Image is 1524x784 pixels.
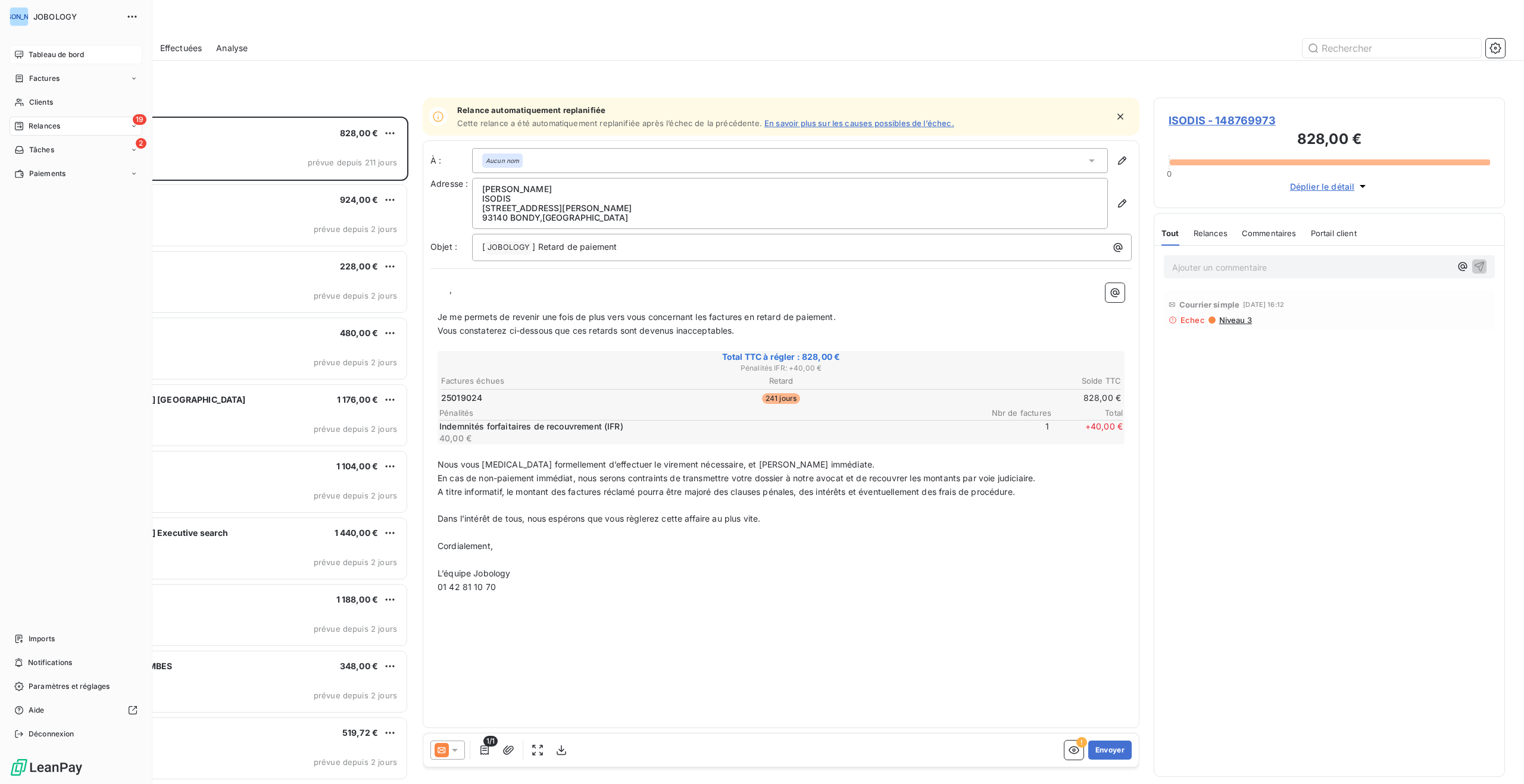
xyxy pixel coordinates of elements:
[439,363,1123,374] span: Pénalités IFR : + 40,00 €
[1242,228,1297,238] span: Commentaires
[486,156,519,165] em: Aucun nom
[10,758,83,777] img: Logo LeanPay
[430,178,468,189] span: Adresse :
[482,194,1098,203] p: ISODIS
[29,705,45,716] span: Aide
[438,325,735,335] span: Vous constaterez ci-dessous que ces retards sont devenus inacceptables.
[1161,228,1179,238] span: Tout
[340,128,378,138] span: 828,00 €
[1051,421,1123,444] span: + 40,00 €
[483,736,498,747] span: 1/1
[1169,112,1490,128] span: ISODIS - 148769973
[438,582,496,592] span: 01 42 81 10 70
[1303,39,1481,58] input: Rechercher
[216,42,248,54] span: Analyse
[314,224,397,234] span: prévue depuis 2 jours
[439,408,980,418] span: Pénalités
[29,681,110,692] span: Paramètres et réglages
[314,691,397,700] span: prévue depuis 2 jours
[1179,300,1239,309] span: Courrier simple
[1088,741,1132,760] button: Envoyer
[438,459,875,469] span: Nous vous [MEDICAL_DATA] formellement d’effectuer le virement nécessaire, et [PERSON_NAME] immédi...
[482,203,1098,213] p: [STREET_ADDRESS][PERSON_NAME]
[532,242,617,252] span: ] Retard de paiement
[457,118,762,128] span: Cette relance a été automatiquement replanifiée après l’échec de la précédente.
[342,727,378,738] span: 519,72 €
[160,42,202,54] span: Effectuées
[895,375,1122,387] th: Solde TTC
[438,487,1015,497] span: A titre informatif, le montant des factures réclamé pourra être majoré des clauses pénales, des i...
[449,284,452,294] span: ,
[486,241,532,255] span: JOBOLOGY
[314,624,397,634] span: prévue depuis 2 jours
[314,757,397,767] span: prévue depuis 2 jours
[668,375,894,387] th: Retard
[10,701,142,720] a: Aide
[439,351,1123,363] span: Total TTC à régler : 828,00 €
[980,408,1051,418] span: Nbr de factures
[441,375,667,387] th: Factures échues
[482,242,485,252] span: [
[340,661,378,671] span: 348,00 €
[438,473,1035,483] span: En cas de non-paiement immédiat, nous serons contraints de transmettre votre dossier à notre avoc...
[482,184,1098,194] p: [PERSON_NAME]
[336,594,379,604] span: 1 188,00 €
[33,12,119,21] span: JOBOLOGY
[84,528,229,538] span: [PERSON_NAME] Executive search
[1167,169,1172,178] span: 0
[314,424,397,434] span: prévue depuis 2 jours
[336,461,379,471] span: 1 104,00 €
[1169,128,1490,152] h3: 828,00 €
[1181,315,1205,325] span: Echec
[430,155,472,167] label: À :
[764,118,954,128] a: En savoir plus sur les causes possibles de l’échec.
[1243,301,1284,308] span: [DATE] 16:12
[978,421,1049,444] span: 1
[438,312,836,322] span: Je me permets de revenir une fois de plus vers vous concernant les factures en retard de paiement.
[340,195,378,205] span: 924,00 €
[340,328,378,338] span: 480,00 €
[1051,408,1123,418] span: Total
[762,393,800,404] span: 241 jours
[314,291,397,300] span: prévue depuis 2 jours
[1311,228,1357,238] span: Portail client
[29,729,74,739] span: Déconnexion
[28,657,72,668] span: Notifications
[133,114,146,125] span: 19
[441,392,482,404] span: 25019024
[1286,180,1373,193] button: Déplier le détail
[337,394,379,404] span: 1 176,00 €
[1290,180,1355,193] span: Déplier le détail
[29,121,60,131] span: Relances
[84,394,246,404] span: [PERSON_NAME] [GEOGRAPHIC_DATA]
[308,158,397,167] span: prévue depuis 211 jours
[29,73,60,84] span: Factures
[340,261,378,271] span: 228,00 €
[29,168,65,179] span: Paiements
[895,391,1122,404] td: 828,00 €
[1194,228,1228,238] span: Relances
[482,213,1098,222] p: 93140 BONDY , [GEOGRAPHIC_DATA]
[29,49,84,60] span: Tableau de bord
[1484,744,1512,772] iframe: Intercom live chat
[457,105,954,115] span: Relance automatiquement replanifiée
[430,242,457,252] span: Objet :
[57,117,408,784] div: grid
[439,421,975,432] p: Indemnités forfaitaires de recouvrement (IFR)
[29,97,53,108] span: Clients
[438,568,511,578] span: L’équipe Jobology
[314,357,397,367] span: prévue depuis 2 jours
[136,138,146,149] span: 2
[438,541,493,551] span: Cordialement,
[314,491,397,500] span: prévue depuis 2 jours
[335,528,379,538] span: 1 440,00 €
[314,557,397,567] span: prévue depuis 2 jours
[439,432,975,444] p: 40,00 €
[29,634,55,644] span: Imports
[438,513,760,523] span: Dans l’intérêt de tous, nous espérons que vous règlerez cette affaire au plus vite.
[29,145,54,155] span: Tâches
[1218,315,1252,325] span: Niveau 3
[10,7,29,26] div: [PERSON_NAME]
